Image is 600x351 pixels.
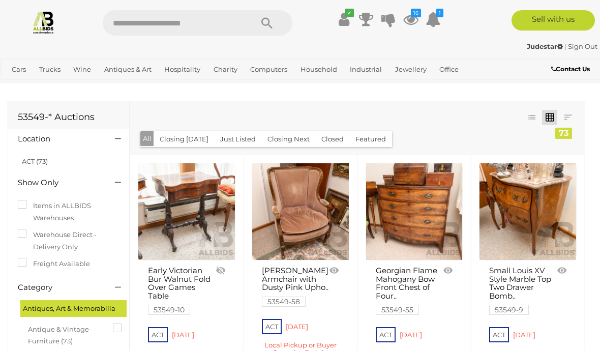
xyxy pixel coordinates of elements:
a: Louis XVI Bergère Armchair with Dusty Pink Upholstery [252,163,349,260]
a: Sports [8,78,37,95]
button: Closing Next [261,131,316,147]
i: ✔ [345,9,354,17]
a: Sell with us [512,10,595,31]
h1: 53549-* Auctions [18,112,119,123]
a: Trucks [35,61,65,78]
button: All [140,131,154,146]
a: Georgian Flame Mahogany Bow Front Chest of Four Drawers [366,163,463,260]
strong: Judestar [527,42,563,50]
a: [GEOGRAPHIC_DATA] [42,78,122,95]
a: Early Victorian Bur Walnut Fold Over Games Table 53549-10 [148,267,215,314]
a: [PERSON_NAME] Armchair with Dusty Pink Upho.. 53549-58 [262,267,328,306]
a: ACT (73) [22,157,48,165]
a: Small Louis XV Style Marble Top Two Drawer Bombe Commode Chest [479,163,577,260]
a: Office [435,61,463,78]
a: Hospitality [160,61,204,78]
a: Jewellery [391,61,431,78]
h4: Show Only [18,179,100,187]
i: 1 [436,9,443,17]
b: Contact Us [551,65,590,73]
label: Items in ALLBIDS Warehouses [18,200,119,224]
label: Warehouse Direct - Delivery Only [18,229,119,253]
a: Early Victorian Bur Walnut Fold Over Games Table [138,163,235,260]
a: Georgian Flame Mahogany Bow Front Chest of Four.. 53549-55 [376,267,442,314]
a: Antiques & Art [100,61,156,78]
img: Allbids.com.au [32,10,55,34]
a: Household [296,61,341,78]
h4: Location [18,135,100,143]
h4: Category [18,283,100,292]
div: 73 [555,128,572,139]
i: 16 [411,9,421,17]
div: Antiques, Art & Memorabilia [20,300,127,317]
button: Featured [349,131,392,147]
span: | [564,42,566,50]
a: Wine [69,61,95,78]
a: Small Louis XV Style Marble Top Two Drawer Bomb.. 53549-9 [489,267,556,314]
span: Antique & Vintage Furniture (73) [28,321,104,347]
a: Judestar [527,42,564,50]
a: 1 [426,10,441,28]
a: Computers [246,61,291,78]
a: Industrial [346,61,386,78]
a: ✔ [336,10,351,28]
a: Charity [209,61,242,78]
button: Just Listed [214,131,262,147]
a: 16 [403,10,418,28]
button: Closed [315,131,350,147]
a: Cars [8,61,30,78]
a: Contact Us [551,64,592,75]
button: Closing [DATE] [154,131,215,147]
label: Freight Available [18,258,90,270]
button: Search [242,10,292,36]
a: Sign Out [568,42,597,50]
